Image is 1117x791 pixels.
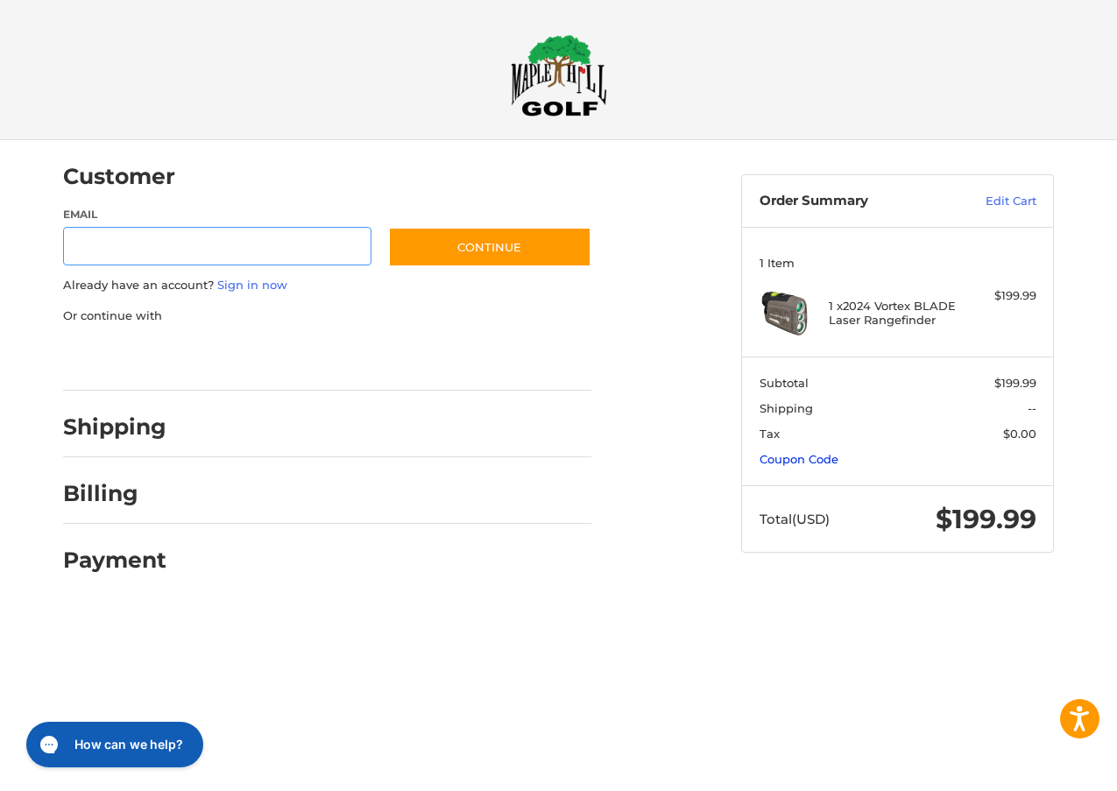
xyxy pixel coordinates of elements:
h3: Order Summary [760,193,948,210]
span: Subtotal [760,376,809,390]
a: Coupon Code [760,452,838,466]
span: $199.99 [994,376,1036,390]
span: Total (USD) [760,511,830,527]
label: Email [63,207,371,222]
img: Maple Hill Golf [511,34,607,117]
span: Tax [760,427,780,441]
h2: Customer [63,163,175,190]
span: -- [1028,401,1036,415]
iframe: PayPal-venmo [355,342,486,373]
a: Sign in now [217,278,287,292]
iframe: PayPal-paypal [58,342,189,373]
span: Shipping [760,401,813,415]
a: Edit Cart [948,193,1036,210]
h3: 1 Item [760,256,1036,270]
button: Continue [388,227,591,267]
p: Or continue with [63,307,591,325]
h2: Billing [63,480,166,507]
div: $199.99 [967,287,1036,305]
iframe: PayPal-paylater [206,342,337,373]
iframe: Gorgias live chat messenger [18,716,209,773]
h2: Payment [63,547,166,574]
p: Already have an account? [63,277,591,294]
span: $199.99 [936,503,1036,535]
h2: Shipping [63,413,166,441]
span: $0.00 [1003,427,1036,441]
h4: 1 x 2024 Vortex BLADE Laser Rangefinder [829,299,963,328]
